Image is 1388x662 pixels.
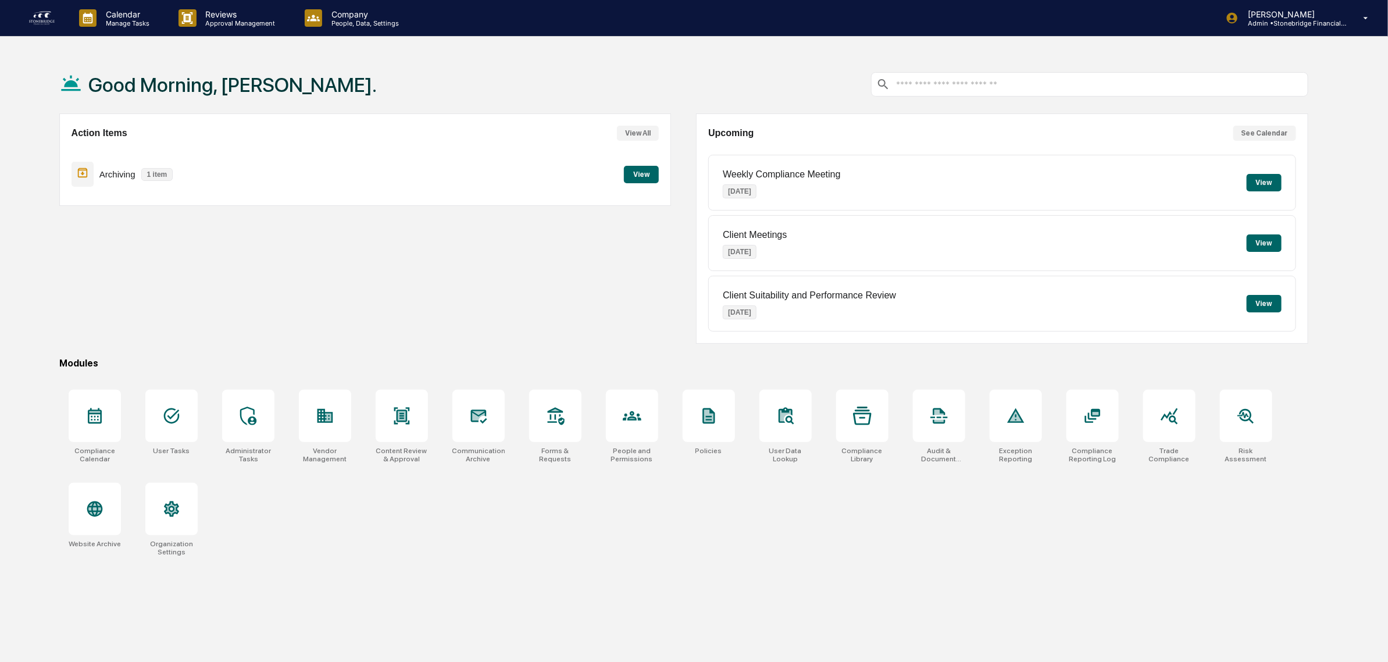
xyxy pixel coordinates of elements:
[222,447,274,463] div: Administrator Tasks
[723,245,757,259] p: [DATE]
[59,358,1308,369] div: Modules
[624,168,659,179] a: View
[695,447,722,455] div: Policies
[141,168,173,181] p: 1 item
[624,166,659,183] button: View
[723,290,896,301] p: Client Suitability and Performance Review
[617,126,659,141] button: View All
[299,447,351,463] div: Vendor Management
[1233,126,1296,141] button: See Calendar
[723,169,840,180] p: Weekly Compliance Meeting
[759,447,812,463] div: User Data Lookup
[990,447,1042,463] div: Exception Reporting
[1143,447,1196,463] div: Trade Compliance
[69,447,121,463] div: Compliance Calendar
[72,128,127,138] h2: Action Items
[1066,447,1119,463] div: Compliance Reporting Log
[99,169,135,179] p: Archiving
[1247,234,1282,252] button: View
[322,9,405,19] p: Company
[116,41,141,49] span: Pylon
[723,230,787,240] p: Client Meetings
[88,73,377,97] h1: Good Morning, [PERSON_NAME].
[606,447,658,463] div: People and Permissions
[529,447,581,463] div: Forms & Requests
[1247,174,1282,191] button: View
[1239,19,1347,27] p: Admin • Stonebridge Financial Group
[82,40,141,49] a: Powered byPylon
[153,447,190,455] div: User Tasks
[197,9,281,19] p: Reviews
[723,184,757,198] p: [DATE]
[376,447,428,463] div: Content Review & Approval
[452,447,505,463] div: Communications Archive
[97,19,155,27] p: Manage Tasks
[836,447,889,463] div: Compliance Library
[1239,9,1347,19] p: [PERSON_NAME]
[28,9,56,27] img: logo
[322,19,405,27] p: People, Data, Settings
[1247,295,1282,312] button: View
[913,447,965,463] div: Audit & Document Logs
[197,19,281,27] p: Approval Management
[1220,447,1272,463] div: Risk Assessment
[723,305,757,319] p: [DATE]
[145,540,198,556] div: Organization Settings
[708,128,754,138] h2: Upcoming
[97,9,155,19] p: Calendar
[69,540,121,548] div: Website Archive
